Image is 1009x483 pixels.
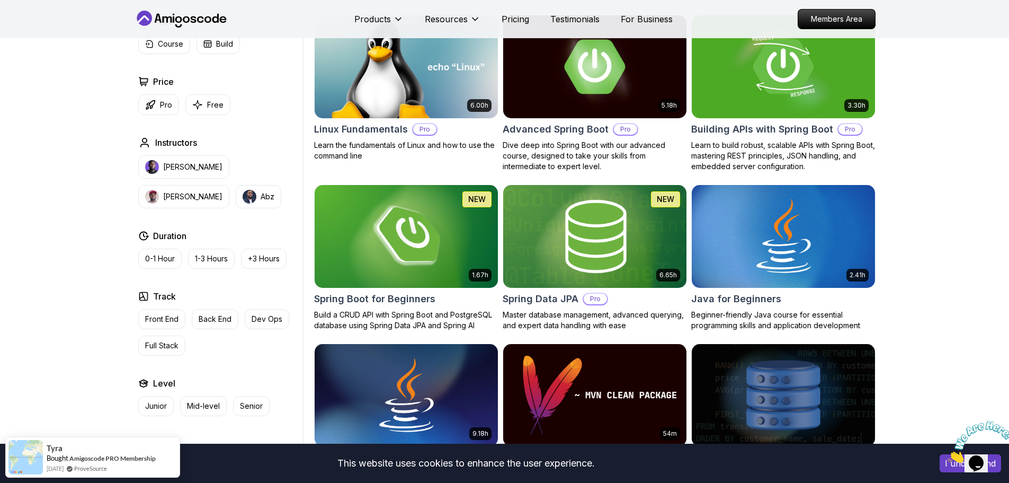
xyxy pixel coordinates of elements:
p: Learn the fundamentals of Linux and how to use the command line [314,140,498,161]
p: 2.41h [850,271,865,279]
button: +3 Hours [241,249,287,269]
img: Chat attention grabber [4,4,70,46]
div: This website uses cookies to enhance the user experience. [8,452,924,475]
span: Tyra [47,444,62,453]
p: Senior [240,401,263,411]
p: 3.30h [847,101,865,110]
p: Beginner-friendly Java course for essential programming skills and application development [691,310,876,331]
h2: Price [153,75,174,88]
p: 54m [663,429,677,438]
button: Back End [192,309,238,329]
h2: Spring Data JPA [503,292,578,306]
img: instructor img [145,190,159,204]
button: Junior [138,396,174,416]
h2: Track [153,290,176,303]
h2: Java for Beginners [691,292,781,306]
p: Members Area [798,10,875,29]
p: Pro [413,124,436,135]
p: NEW [657,194,674,205]
button: Pro [138,94,179,115]
p: Pro [838,124,862,135]
p: Course [158,39,183,49]
p: Pro [614,124,637,135]
p: Resources [425,13,468,25]
button: Course [138,34,190,54]
button: Products [354,13,404,34]
h2: Duration [153,230,186,242]
a: Pricing [502,13,529,25]
img: Spring Data JPA card [498,182,691,290]
p: +3 Hours [248,253,280,264]
a: Linux Fundamentals card6.00hLinux FundamentalsProLearn the fundamentals of Linux and how to use t... [314,15,498,161]
p: 1-3 Hours [195,253,228,264]
a: Members Area [798,9,876,29]
a: Java for Beginners card2.41hJava for BeginnersBeginner-friendly Java course for essential program... [691,185,876,331]
p: Abz [261,191,274,202]
button: Accept cookies [940,454,1001,472]
p: 6.65h [659,271,677,279]
p: 9.18h [472,429,488,438]
p: 1.67h [472,271,488,279]
button: Build [197,34,240,54]
a: Spring Boot for Beginners card1.67hNEWSpring Boot for BeginnersBuild a CRUD API with Spring Boot ... [314,185,498,331]
h2: Instructors [155,136,197,149]
a: Amigoscode PRO Membership [69,454,156,462]
p: Learn to build robust, scalable APIs with Spring Boot, mastering REST principles, JSON handling, ... [691,140,876,172]
p: 6.00h [470,101,488,110]
p: Front End [145,314,178,324]
h2: Building APIs with Spring Boot [691,122,833,137]
p: Dive deep into Spring Boot with our advanced course, designed to take your skills from intermedia... [503,140,687,172]
p: Build [216,39,233,49]
h2: Level [153,377,175,390]
a: Advanced Spring Boot card5.18hAdvanced Spring BootProDive deep into Spring Boot with our advanced... [503,15,687,172]
p: Pro [584,294,607,304]
button: instructor imgAbz [236,185,281,208]
h2: Advanced Spring Boot [503,122,609,137]
button: Senior [233,396,270,416]
button: Front End [138,309,185,329]
p: 0-1 Hour [145,253,175,264]
button: Dev Ops [245,309,289,329]
a: ProveSource [74,464,107,473]
p: Build a CRUD API with Spring Boot and PostgreSQL database using Spring Data JPA and Spring AI [314,310,498,331]
p: 5.18h [662,101,677,110]
p: Master database management, advanced querying, and expert data handling with ease [503,310,687,331]
p: [PERSON_NAME] [163,191,222,202]
img: Maven Essentials card [503,344,686,447]
h2: Spring Boot for Beginners [314,292,435,306]
p: NEW [468,194,486,205]
button: instructor img[PERSON_NAME] [138,185,229,208]
span: [DATE] [47,464,64,473]
a: For Business [621,13,673,25]
img: Linux Fundamentals card [315,15,498,118]
h2: Linux Fundamentals [314,122,408,137]
img: Building APIs with Spring Boot card [692,15,875,118]
img: instructor img [243,190,256,204]
img: Spring Boot for Beginners card [315,185,498,288]
p: Mid-level [187,401,220,411]
img: Java for Beginners card [692,185,875,288]
img: Advanced Spring Boot card [503,15,686,118]
a: Building APIs with Spring Boot card3.30hBuilding APIs with Spring BootProLearn to build robust, s... [691,15,876,172]
button: instructor img[PERSON_NAME] [138,155,229,179]
img: instructor img [145,160,159,174]
button: Full Stack [138,336,185,356]
a: Testimonials [550,13,600,25]
button: Mid-level [180,396,227,416]
button: Free [185,94,230,115]
img: provesource social proof notification image [8,440,43,475]
button: Resources [425,13,480,34]
p: Pro [160,100,172,110]
button: 1-3 Hours [188,249,235,269]
img: Java for Developers card [315,344,498,447]
span: Bought [47,454,68,462]
p: Junior [145,401,167,411]
p: Free [207,100,224,110]
p: Products [354,13,391,25]
p: Full Stack [145,340,178,351]
p: Dev Ops [252,314,282,324]
a: Spring Data JPA card6.65hNEWSpring Data JPAProMaster database management, advanced querying, and ... [503,185,687,331]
